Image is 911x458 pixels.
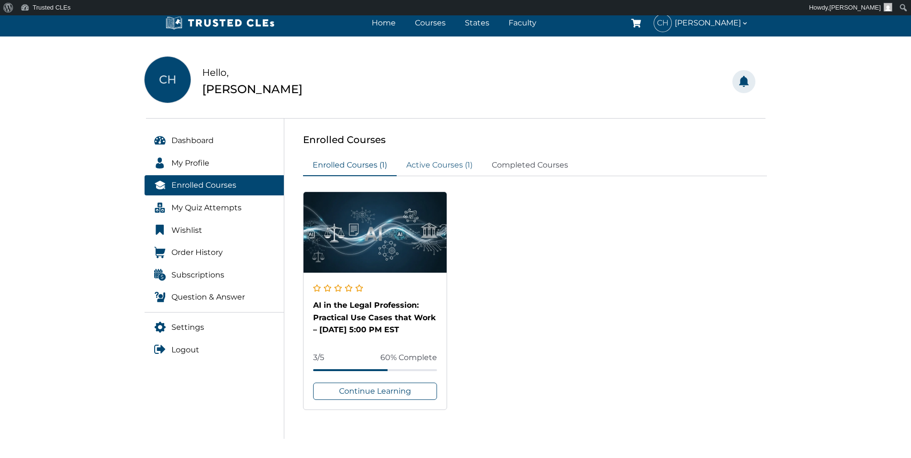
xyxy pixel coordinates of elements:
[313,383,437,400] a: Continue Learning
[303,155,397,176] a: Enrolled Courses (1)
[145,175,284,195] a: Enrolled Courses
[829,4,881,11] span: [PERSON_NAME]
[145,198,284,218] a: My Quiz Attempts
[303,132,767,147] div: Enrolled Courses
[304,192,447,273] img: AI in the Legal Profession: Practical Use Cases that Work – 10/15 – 5:00 PM EST
[171,321,204,334] span: Settings
[145,220,284,241] a: Wishlist
[145,287,284,307] a: Question & Answer
[145,265,284,285] a: Subscriptions
[413,16,448,30] a: Courses
[145,317,284,337] a: Settings
[202,65,303,80] div: Hello,
[482,155,578,176] a: Completed Courses
[380,351,437,364] span: 60% Complete
[145,57,191,103] span: CH
[313,351,324,364] span: 3/5
[397,155,482,176] a: Active Courses (1)
[145,131,284,151] a: Dashboard
[506,16,539,30] a: Faculty
[675,16,749,29] span: [PERSON_NAME]
[171,269,224,281] span: Subscriptions
[171,179,236,192] span: Enrolled Courses
[171,134,214,147] span: Dashboard
[145,153,284,173] a: My Profile
[654,14,671,32] span: CH
[171,157,209,169] span: My Profile
[171,224,202,237] span: Wishlist
[145,242,284,263] a: Order History
[462,16,492,30] a: States
[145,340,284,360] a: Logout
[202,80,303,98] div: [PERSON_NAME]
[369,16,398,30] a: Home
[171,344,199,356] span: Logout
[171,246,223,259] span: Order History
[313,301,436,334] a: AI in the Legal Profession: Practical Use Cases that Work – [DATE] 5:00 PM EST
[171,291,245,303] span: Question & Answer
[171,202,242,214] span: My Quiz Attempts
[163,16,278,30] img: Trusted CLEs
